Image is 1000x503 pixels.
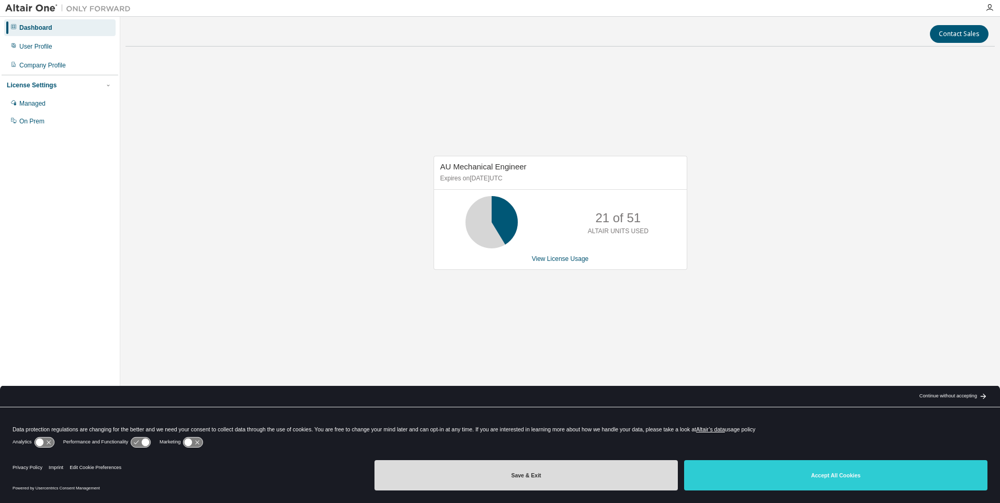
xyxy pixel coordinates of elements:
[595,209,641,227] p: 21 of 51
[440,162,527,171] span: AU Mechanical Engineer
[19,24,52,32] div: Dashboard
[532,255,589,262] a: View License Usage
[5,3,136,14] img: Altair One
[19,42,52,51] div: User Profile
[440,174,678,183] p: Expires on [DATE] UTC
[19,61,66,70] div: Company Profile
[19,117,44,125] div: On Prem
[930,25,988,43] button: Contact Sales
[588,227,649,236] p: ALTAIR UNITS USED
[19,99,46,108] div: Managed
[7,81,56,89] div: License Settings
